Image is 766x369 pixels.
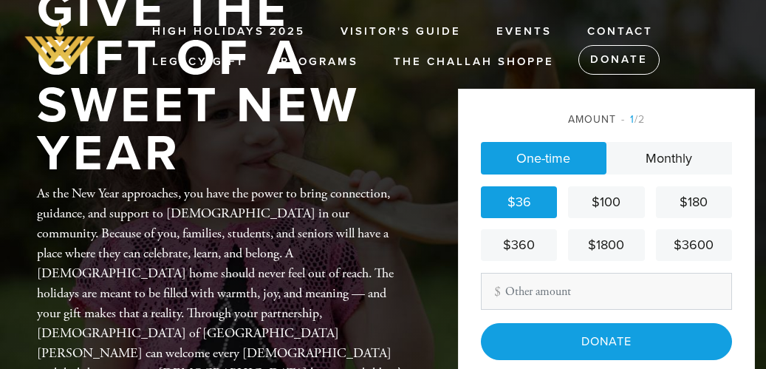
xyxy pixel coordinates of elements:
[487,192,551,212] div: $36
[481,229,557,261] a: $360
[606,142,732,175] a: Monthly
[621,113,645,126] span: /2
[487,235,551,255] div: $360
[481,186,557,218] a: $36
[481,323,732,360] input: Donate
[481,273,732,310] input: Other amount
[574,192,638,212] div: $100
[481,142,606,175] a: One-time
[576,18,664,46] a: Contact
[574,235,638,255] div: $1800
[578,45,660,75] a: Donate
[481,112,732,127] div: Amount
[485,18,563,46] a: Events
[22,18,98,72] img: A10802_Chabad_Logo_AP%20%285%29%20-%20Edited.png
[656,229,732,261] a: $3600
[656,186,732,218] a: $180
[141,18,316,46] a: High Holidays 2025
[662,235,726,255] div: $3600
[630,113,635,126] span: 1
[568,186,644,218] a: $100
[270,48,369,76] a: Programs
[568,229,644,261] a: $1800
[383,48,565,76] a: The Challah Shoppe
[329,18,472,46] a: Visitor's Guide
[662,192,726,212] div: $180
[141,48,256,76] a: Legacy Gift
